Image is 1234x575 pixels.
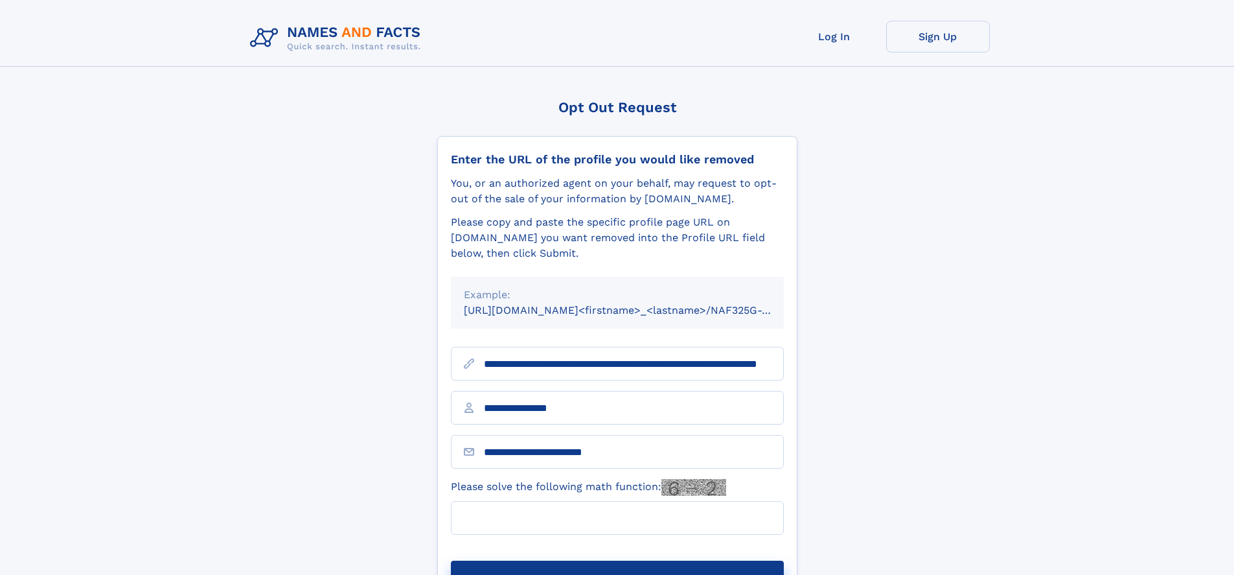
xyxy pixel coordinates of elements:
div: Opt Out Request [437,99,797,115]
label: Please solve the following math function: [451,479,726,496]
small: [URL][DOMAIN_NAME]<firstname>_<lastname>/NAF325G-xxxxxxxx [464,304,808,316]
div: You, or an authorized agent on your behalf, may request to opt-out of the sale of your informatio... [451,176,784,207]
a: Log In [783,21,886,53]
div: Example: [464,287,771,303]
div: Please copy and paste the specific profile page URL on [DOMAIN_NAME] you want removed into the Pr... [451,215,784,261]
img: Logo Names and Facts [245,21,431,56]
div: Enter the URL of the profile you would like removed [451,152,784,167]
a: Sign Up [886,21,990,53]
